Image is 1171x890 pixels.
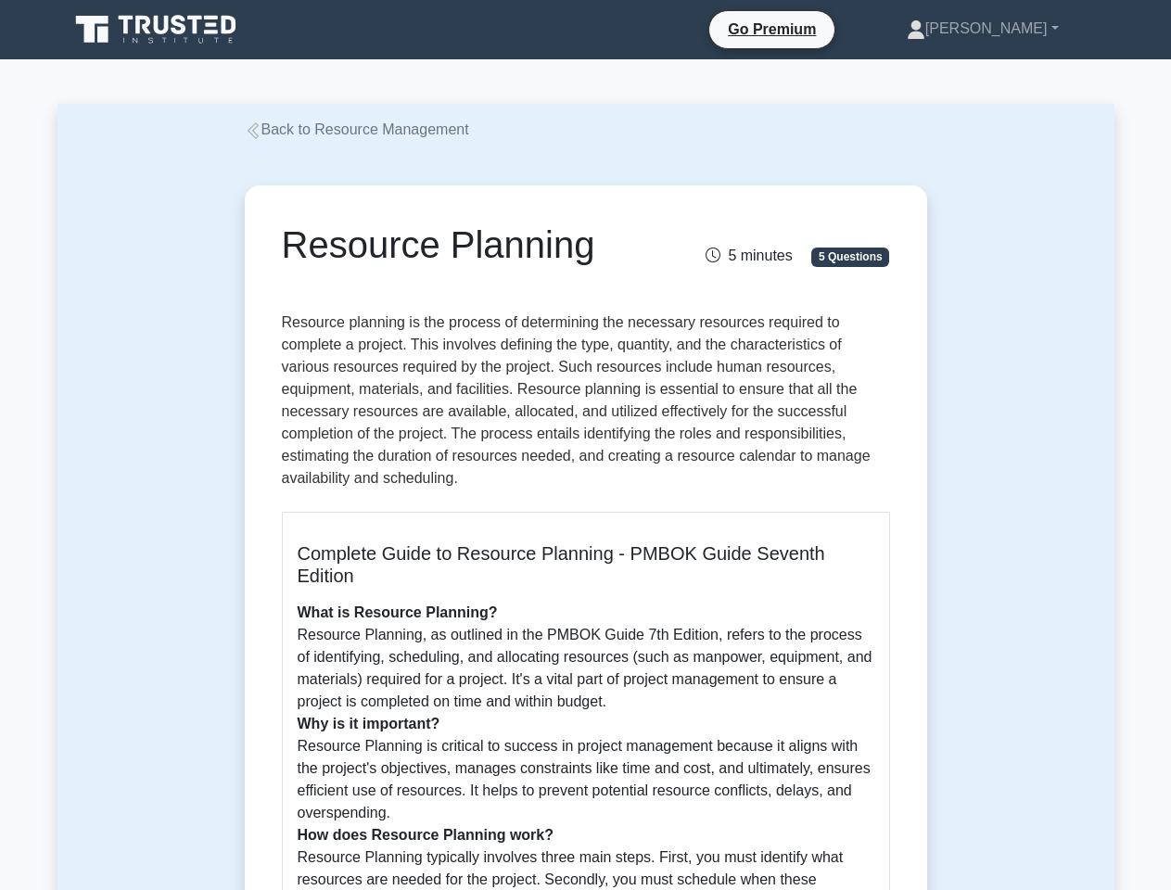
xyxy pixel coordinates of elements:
[298,542,874,587] h5: Complete Guide to Resource Planning - PMBOK Guide Seventh Edition
[717,18,827,41] a: Go Premium
[862,10,1103,47] a: [PERSON_NAME]
[298,716,440,731] b: Why is it important?
[282,311,890,497] p: Resource planning is the process of determining the necessary resources required to complete a pr...
[282,222,680,267] h1: Resource Planning
[811,248,889,266] span: 5 Questions
[298,604,498,620] b: What is Resource Planning?
[706,248,792,263] span: 5 minutes
[298,827,554,843] b: How does Resource Planning work?
[245,121,469,137] a: Back to Resource Management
